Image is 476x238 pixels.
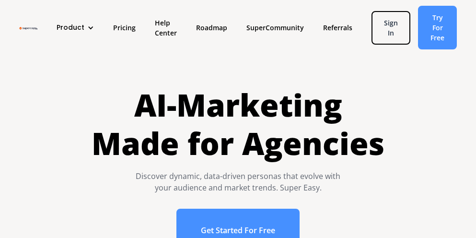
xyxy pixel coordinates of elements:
[57,23,84,33] div: Product
[372,11,410,45] a: Sign In
[313,19,362,36] a: Referrals
[104,19,145,36] a: Pricing
[237,19,313,36] a: SuperCommunity
[92,170,384,193] div: Discover dynamic, data-driven personas that evolve with your audience and market trends. Super Easy.
[92,86,384,163] h1: AI-Marketing Made for Agencies
[418,6,457,49] a: Try For Free
[186,19,237,36] a: Roadmap
[47,19,104,36] div: Product
[145,14,186,42] a: Help Center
